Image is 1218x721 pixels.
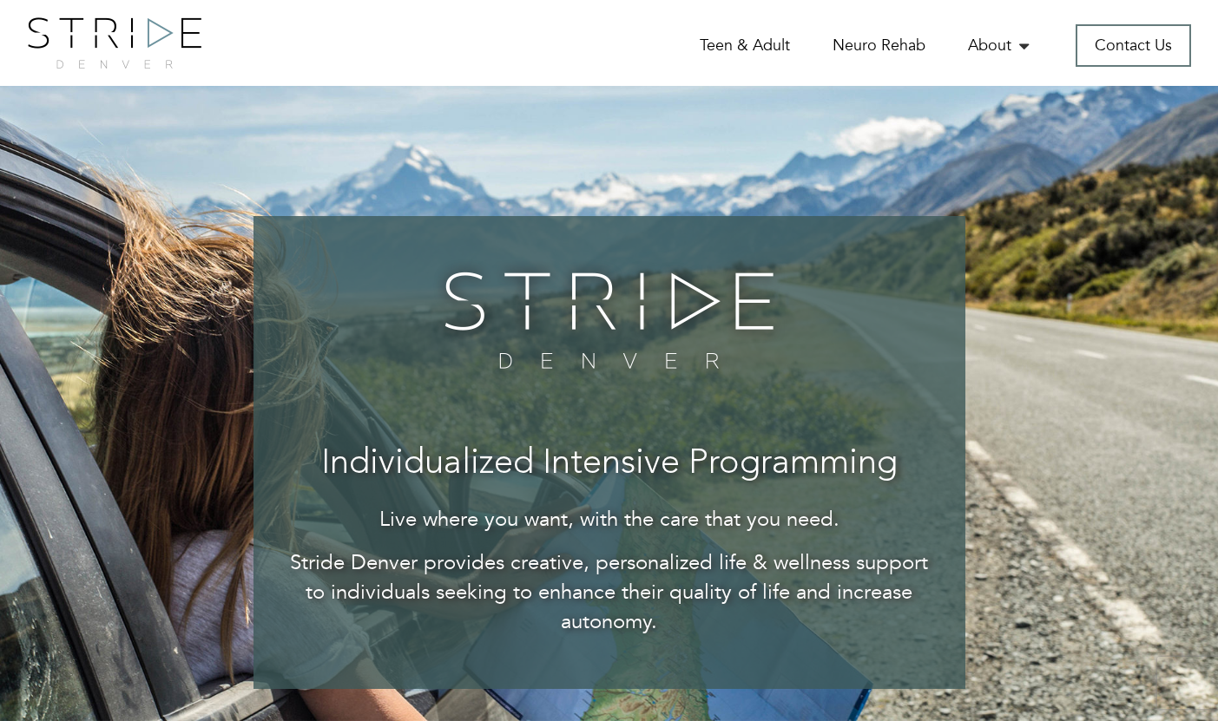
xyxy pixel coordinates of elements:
[288,445,931,483] h3: Individualized Intensive Programming
[288,505,931,534] p: Live where you want, with the care that you need.
[1076,24,1191,67] a: Contact Us
[433,259,785,381] img: banner-logo.png
[833,35,925,56] a: Neuro Rehab
[28,17,201,69] img: logo.png
[968,35,1033,56] a: About
[700,35,790,56] a: Teen & Adult
[288,548,931,638] p: Stride Denver provides creative, personalized life & wellness support to individuals seeking to e...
